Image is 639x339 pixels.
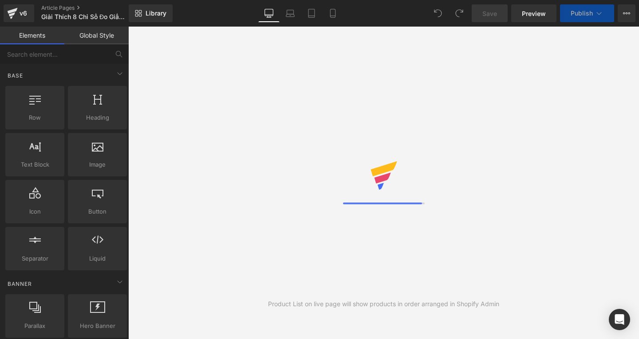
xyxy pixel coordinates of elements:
[522,9,546,18] span: Preview
[301,4,322,22] a: Tablet
[560,4,614,22] button: Publish
[268,299,499,309] div: Product List on live page will show products in order arranged in Shopify Admin
[322,4,343,22] a: Mobile
[618,4,635,22] button: More
[71,321,124,331] span: Hero Banner
[8,113,62,122] span: Row
[146,9,166,17] span: Library
[571,10,593,17] span: Publish
[71,113,124,122] span: Heading
[18,8,29,19] div: v6
[8,207,62,216] span: Icon
[280,4,301,22] a: Laptop
[41,13,126,20] span: Giải Thích 8 Chỉ Số Đo Giấc Ngủ Bạn Cần Theo Dõi Hàng Ngày (Dễ hiểu + Góc Nhìn Khoa Học)
[8,160,62,169] span: Text Block
[8,254,62,263] span: Separator
[511,4,556,22] a: Preview
[429,4,447,22] button: Undo
[7,71,24,80] span: Base
[71,254,124,263] span: Liquid
[71,207,124,216] span: Button
[258,4,280,22] a: Desktop
[71,160,124,169] span: Image
[482,9,497,18] span: Save
[7,280,33,288] span: Banner
[64,27,129,44] a: Global Style
[450,4,468,22] button: Redo
[41,4,143,12] a: Article Pages
[8,321,62,331] span: Parallax
[4,4,34,22] a: v6
[609,309,630,330] div: Open Intercom Messenger
[129,4,173,22] a: New Library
